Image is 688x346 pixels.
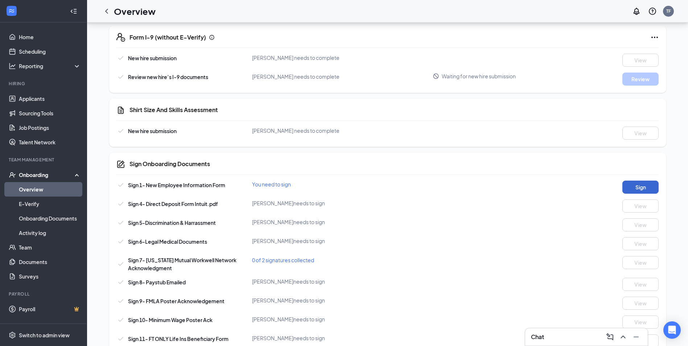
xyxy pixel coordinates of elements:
[622,73,659,86] button: Review
[116,237,125,246] svg: Checkmark
[617,331,629,343] button: ChevronUp
[19,211,81,226] a: Onboarding Documents
[70,8,77,15] svg: Collapse
[19,106,81,120] a: Sourcing Tools
[128,201,218,207] span: Sign 4- Direct Deposit Form Intuit.pdf
[116,199,125,208] svg: Checkmark
[622,181,659,194] button: Sign
[19,197,81,211] a: E-Verify
[663,321,681,339] div: Open Intercom Messenger
[114,5,156,17] h1: Overview
[8,7,15,15] svg: WorkstreamLogo
[252,73,339,80] span: [PERSON_NAME] needs to complete
[650,33,659,42] svg: Ellipses
[622,297,659,310] button: View
[252,218,433,226] div: [PERSON_NAME] needs to sign
[252,334,433,342] div: [PERSON_NAME] needs to sign
[630,331,642,343] button: Minimize
[622,237,659,250] button: View
[622,218,659,231] button: View
[19,331,70,339] div: Switch to admin view
[531,333,544,341] h3: Chat
[19,226,81,240] a: Activity log
[648,7,657,16] svg: QuestionInfo
[19,269,81,284] a: Surveys
[252,257,314,263] span: 0 of 2 signatures collected
[19,62,81,70] div: Reporting
[19,91,81,106] a: Applicants
[128,182,225,188] span: Sign 1- New Employee Information Form
[252,54,339,61] span: [PERSON_NAME] needs to complete
[622,127,659,140] button: View
[116,181,125,189] svg: Checkmark
[442,73,516,80] span: Waiting for new hire submission
[619,333,627,341] svg: ChevronUp
[9,81,79,87] div: Hiring
[128,279,186,285] span: Sign 8- Paystub Emailed
[19,302,81,316] a: PayrollCrown
[129,33,206,41] h5: Form I-9 (without E-Verify)
[19,182,81,197] a: Overview
[252,237,433,244] div: [PERSON_NAME] needs to sign
[116,160,125,169] svg: CompanyDocumentIcon
[116,297,125,305] svg: Checkmark
[128,298,224,304] span: Sign 9- FMLA Poster Acknowledgement
[116,278,125,287] svg: Checkmark
[129,160,210,168] h5: Sign Onboarding Documents
[252,297,433,304] div: [PERSON_NAME] needs to sign
[622,199,659,213] button: View
[116,316,125,324] svg: Checkmark
[433,73,439,79] svg: Blocked
[116,334,125,343] svg: Checkmark
[116,127,125,135] svg: Checkmark
[129,106,218,114] h5: Shirt Size And Skills Assessment
[128,335,228,342] span: Sign 11- FT ONLY Life Ins Beneficiary Form
[252,181,433,188] div: You need to sign
[116,73,125,81] svg: Checkmark
[128,317,213,323] span: Sign 10- Minimum Wage Poster Ack
[128,74,208,80] span: Review new hire’s I-9 documents
[622,316,659,329] button: View
[19,240,81,255] a: Team
[19,255,81,269] a: Documents
[19,171,75,178] div: Onboarding
[19,135,81,149] a: Talent Network
[19,120,81,135] a: Job Postings
[604,331,616,343] button: ComposeMessage
[116,218,125,227] svg: Checkmark
[622,278,659,291] button: View
[19,30,81,44] a: Home
[632,7,641,16] svg: Notifications
[9,157,79,163] div: Team Management
[252,316,433,323] div: [PERSON_NAME] needs to sign
[9,62,16,70] svg: Analysis
[128,55,177,61] span: New hire submission
[19,44,81,59] a: Scheduling
[9,291,79,297] div: Payroll
[128,238,207,245] span: Sign 6-Legal Medical Documents
[252,278,433,285] div: [PERSON_NAME] needs to sign
[116,106,125,115] svg: CustomFormIcon
[128,128,177,134] span: New hire submission
[9,171,16,178] svg: UserCheck
[128,219,216,226] span: Sign 5-Discrimination & Harrassment
[9,331,16,339] svg: Settings
[102,7,111,16] svg: ChevronLeft
[666,8,671,14] div: TF
[252,199,433,207] div: [PERSON_NAME] needs to sign
[116,33,125,42] svg: FormI9EVerifyIcon
[252,127,339,134] span: [PERSON_NAME] needs to complete
[116,54,125,62] svg: Checkmark
[622,256,659,269] button: View
[116,260,125,268] svg: Checkmark
[209,34,215,40] svg: Info
[632,333,640,341] svg: Minimize
[606,333,614,341] svg: ComposeMessage
[622,54,659,67] button: View
[128,257,236,271] span: Sign 7- [US_STATE] Mutual Workwell Network Acknowledgment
